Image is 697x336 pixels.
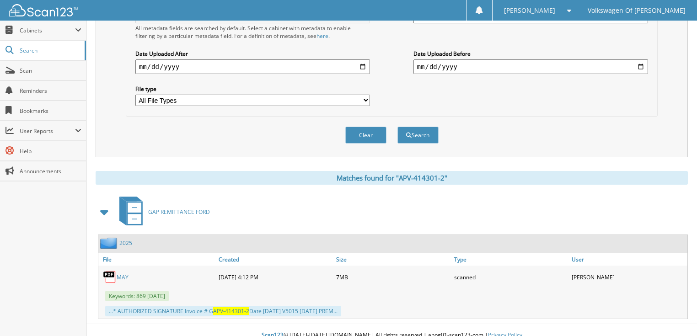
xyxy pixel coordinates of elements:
a: User [569,253,687,266]
div: [PERSON_NAME] [569,268,687,286]
span: Keywords: 869 [DATE] [105,291,169,301]
label: Date Uploaded Before [413,50,649,58]
iframe: Chat Widget [651,292,697,336]
a: GAP REMITTANCE FORD [114,194,210,230]
span: Search [20,47,80,54]
span: Volkswagen Of [PERSON_NAME] [588,8,686,13]
span: Bookmarks [20,107,81,115]
span: Scan [20,67,81,75]
a: Created [216,253,334,266]
span: [PERSON_NAME] [504,8,555,13]
span: Announcements [20,167,81,175]
label: File type [135,85,370,93]
div: [DATE] 4:12 PM [216,268,334,286]
div: ...* AUTHORIZED SIGNATURE Invoice # G Date [DATE] V5015 [DATE] PREM... [105,306,341,316]
div: Matches found for "APV-414301-2" [96,171,688,185]
img: PDF.png [103,270,117,284]
input: end [413,59,649,74]
a: File [98,253,216,266]
span: User Reports [20,127,75,135]
span: Reminders [20,87,81,95]
a: Type [452,253,570,266]
img: folder2.png [100,237,119,249]
a: MAY [117,273,129,281]
span: GAP REMITTANCE FORD [148,208,210,216]
button: Clear [345,127,386,144]
span: Help [20,147,81,155]
div: scanned [452,268,570,286]
input: start [135,59,370,74]
span: APV-414301-2 [213,307,249,315]
button: Search [397,127,439,144]
div: 7MB [334,268,452,286]
label: Date Uploaded After [135,50,370,58]
span: Cabinets [20,27,75,34]
a: Size [334,253,452,266]
img: scan123-logo-white.svg [9,4,78,16]
a: 2025 [119,239,132,247]
div: All metadata fields are searched by default. Select a cabinet with metadata to enable filtering b... [135,24,370,40]
a: here [316,32,328,40]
